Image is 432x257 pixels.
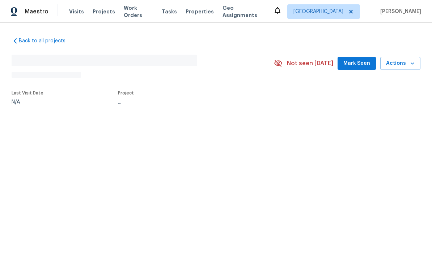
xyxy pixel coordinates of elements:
span: Projects [93,8,115,15]
span: Project [118,91,134,95]
div: N/A [12,100,43,105]
button: Mark Seen [338,57,376,70]
div: ... [118,100,257,105]
span: Visits [69,8,84,15]
span: Geo Assignments [223,4,264,19]
span: Tasks [162,9,177,14]
span: Work Orders [124,4,153,19]
span: Actions [386,59,415,68]
span: [GEOGRAPHIC_DATA] [293,8,343,15]
span: [PERSON_NAME] [377,8,421,15]
span: Last Visit Date [12,91,43,95]
span: Maestro [25,8,48,15]
a: Back to all projects [12,37,81,45]
span: Mark Seen [343,59,370,68]
button: Actions [380,57,420,70]
span: Not seen [DATE] [287,60,333,67]
span: Properties [186,8,214,15]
